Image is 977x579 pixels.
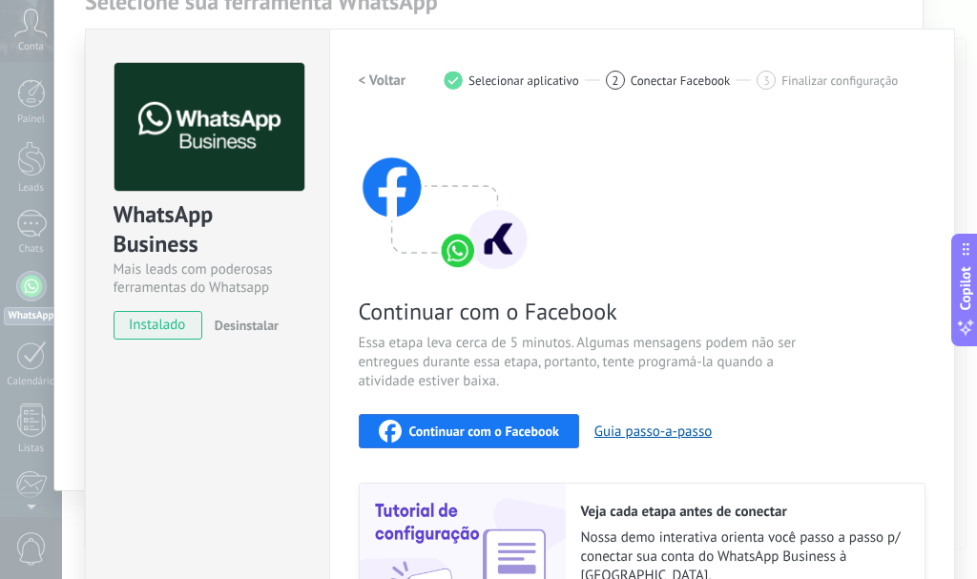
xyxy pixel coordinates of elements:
h2: Veja cada etapa antes de conectar [581,503,905,521]
button: Desinstalar [207,311,279,340]
h2: < Voltar [359,72,406,90]
span: 3 [763,72,770,89]
button: Continuar com o Facebook [359,414,579,448]
div: WhatsApp Business [114,199,301,260]
span: Essa etapa leva cerca de 5 minutos. Algumas mensagens podem não ser entregues durante essa etapa,... [359,334,813,391]
span: Continuar com o Facebook [359,297,813,326]
span: Copilot [956,266,975,310]
span: Conectar Facebook [631,73,731,88]
span: Finalizar configuração [781,73,898,88]
img: connect with facebook [359,120,530,273]
button: < Voltar [359,63,406,97]
span: instalado [114,311,201,340]
span: Desinstalar [215,317,279,334]
button: Guia passo-a-passo [594,423,712,441]
span: Selecionar aplicativo [468,73,579,88]
div: Mais leads com poderosas ferramentas do Whatsapp [114,260,301,297]
span: Continuar com o Facebook [409,424,559,438]
span: 2 [612,72,618,89]
img: logo_main.png [114,63,304,192]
